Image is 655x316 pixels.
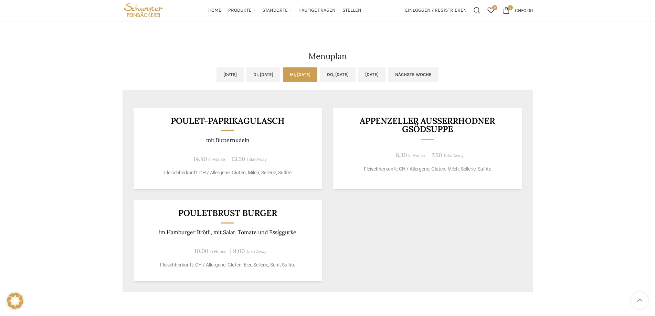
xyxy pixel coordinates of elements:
h3: Pouletbrust Burger [142,209,314,217]
span: 0 [492,5,497,10]
p: Fleischherkunft: CH / Allergene: Gluten, Milch, Sellerie, Sulfite [341,165,513,173]
span: 8.30 [396,151,407,159]
a: Mi, [DATE] [283,67,317,82]
span: Take-Away [246,157,267,162]
a: Site logo [123,7,165,13]
span: In-House [210,249,226,254]
span: In-House [408,153,425,158]
a: Standorte [262,3,292,17]
a: Scroll to top button [631,292,648,309]
div: Main navigation [168,3,401,17]
span: 7.50 [432,151,442,159]
span: Standorte [262,7,288,14]
a: [DATE] [216,67,244,82]
a: 0 CHF0.00 [499,3,536,17]
a: Stellen [342,3,361,17]
h3: POULET-PAPRIKAGULASCH [142,117,314,125]
p: Fleischherkunft: CH / Allergene: Gluten, Milch, Sellerie, Sulfite [142,169,314,176]
span: Take-Away [246,249,266,254]
span: Häufige Fragen [298,7,336,14]
span: 9.00 [233,247,245,255]
a: Di, [DATE] [246,67,280,82]
span: 10.00 [194,247,208,255]
a: Produkte [228,3,255,17]
span: Produkte [228,7,252,14]
bdi: 0.00 [515,7,533,13]
a: Do, [DATE] [320,67,356,82]
span: 14.50 [193,155,207,163]
h3: Appenzeller Ausserrhodner Gsödsuppe [341,117,513,133]
p: Fleischherkunft: CH / Allergene: Gluten, Eier, Sellerie, Senf, Sulfite [142,261,314,269]
div: Meine Wunschliste [484,3,498,17]
span: Take-Away [443,153,464,158]
span: Home [208,7,221,14]
span: In-House [208,157,225,162]
a: Nächste Woche [388,67,439,82]
span: 0 [508,5,513,10]
a: Einloggen / Registrieren [402,3,470,17]
span: 13.50 [232,155,245,163]
span: CHF [515,7,524,13]
p: mit Butternudeln [142,137,314,143]
a: Suchen [470,3,484,17]
span: Stellen [342,7,361,14]
a: 0 [484,3,498,17]
a: Home [208,3,221,17]
p: im Hamburger Brötli, mit Salat, Tomate und Essiggurke [142,229,314,236]
a: Häufige Fragen [298,3,336,17]
h2: Menuplan [123,52,533,61]
span: Einloggen / Registrieren [405,8,467,13]
a: [DATE] [358,67,385,82]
